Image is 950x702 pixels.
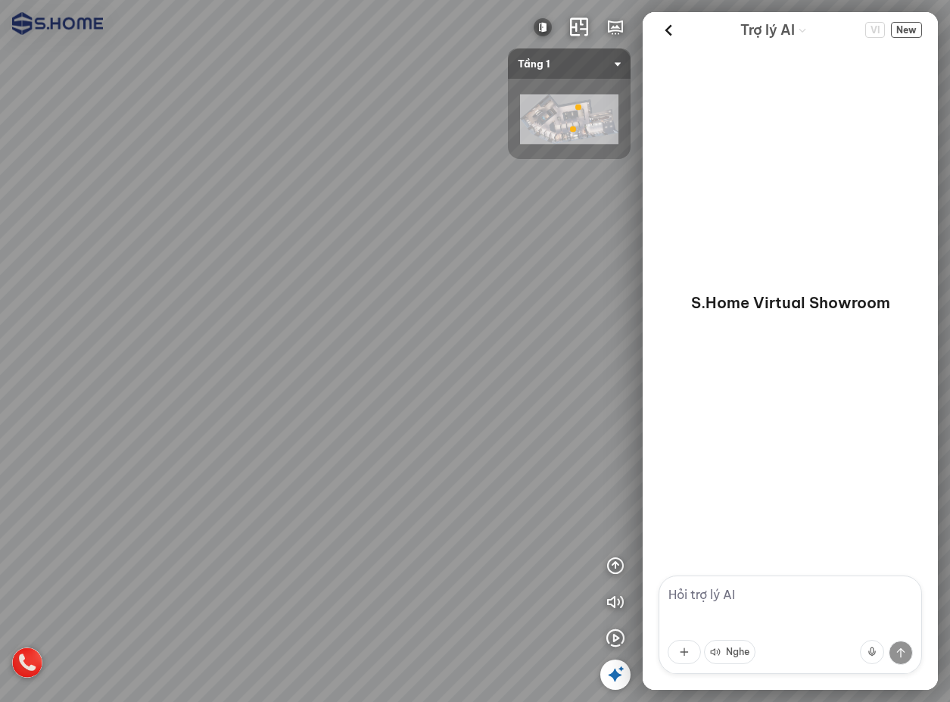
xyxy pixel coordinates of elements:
[865,22,885,38] span: VI
[534,18,552,36] img: Mở
[891,22,922,38] span: New
[704,640,755,664] button: Nghe
[740,20,795,41] span: Trợ lý AI
[865,22,885,38] button: Change language
[12,12,103,35] img: logo
[520,95,618,145] img: shome_ha_dong_l_ZJLELUXWZUJH.png
[891,22,922,38] button: New Chat
[740,18,807,42] div: AI Guide options
[12,647,42,678] img: hotline_icon_VCHHFN9JCFPE.png
[518,48,621,79] span: Tầng 1
[691,292,890,314] p: S.Home Virtual Showroom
